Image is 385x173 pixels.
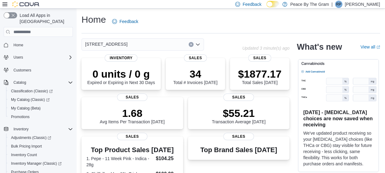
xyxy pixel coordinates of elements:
span: Customers [11,66,73,74]
span: Users [11,54,73,61]
span: Adjustments (Classic) [9,134,73,141]
div: Total # Invoices [DATE] [173,68,217,85]
span: My Catalog (Classic) [9,96,73,103]
div: Transaction Average [DATE] [212,107,266,124]
span: Classification (Classic) [11,89,53,94]
span: Sales [248,54,271,62]
a: View allExternal link [360,44,380,49]
a: My Catalog (Classic) [6,95,75,104]
p: $55.21 [212,107,266,119]
p: Updated 3 minute(s) ago [242,46,289,51]
span: Inventory Count [9,151,73,159]
img: Cova [12,1,40,7]
span: Bulk Pricing Import [11,144,42,149]
h1: Home [81,13,106,26]
span: RP [336,1,342,8]
span: Feedback [243,1,261,7]
a: Classification (Classic) [6,87,75,95]
span: Inventory Manager (Classic) [9,160,73,167]
span: Classification (Classic) [9,87,73,95]
a: My Catalog (Beta) [9,105,43,112]
button: Customers [1,65,75,74]
div: Avg Items Per Transaction [DATE] [100,107,165,124]
a: Feedback [110,15,141,28]
button: Promotions [6,113,75,121]
a: Classification (Classic) [9,87,55,95]
span: Inventory Count [11,152,37,157]
span: Adjustments (Classic) [11,135,51,140]
input: Dark Mode [266,1,279,7]
span: Home [13,43,23,48]
span: My Catalog (Beta) [9,105,73,112]
span: Inventory Manager (Classic) [11,161,62,166]
button: Users [11,54,25,61]
h2: What's new [297,42,342,52]
svg: External link [376,45,380,49]
a: Inventory Manager (Classic) [9,160,64,167]
span: Catalog [11,79,73,86]
button: Home [1,40,75,49]
h3: Top Product Sales [DATE] [86,146,178,154]
span: Sales [117,94,147,101]
span: Sales [224,133,254,140]
span: Feedback [119,18,138,25]
span: Users [13,55,23,60]
button: Open list of options [195,42,200,47]
button: My Catalog (Beta) [6,104,75,113]
p: 0 units / 0 g [87,68,155,80]
h3: [DATE] - [MEDICAL_DATA] choices are now saved when receiving [303,109,374,128]
span: Customers [13,68,31,73]
span: Inventory [13,127,28,132]
span: My Catalog (Beta) [11,106,41,111]
dd: $104.25 [156,155,178,162]
a: My Catalog (Classic) [9,96,52,103]
div: Expired or Expiring in Next 30 Days [87,68,155,85]
button: Clear input [189,42,194,47]
button: Bulk Pricing Import [6,142,75,151]
span: Inventory [11,125,73,133]
dt: 1. Pepe - 11 Week Pink - Indica - 28g [86,156,153,168]
p: We've updated product receiving so your [MEDICAL_DATA] choices (like THCa or CBG) stay visible fo... [303,130,374,167]
span: My Catalog (Classic) [11,97,50,102]
p: | [331,1,333,8]
p: 34 [173,68,217,80]
span: Promotions [9,113,73,121]
button: Inventory [11,125,31,133]
a: Home [11,41,26,49]
a: Bulk Pricing Import [9,143,44,150]
span: Bulk Pricing Import [9,143,73,150]
p: 1.68 [100,107,165,119]
a: Adjustments (Classic) [9,134,54,141]
span: Sales [224,94,254,101]
button: Inventory [1,125,75,133]
span: [STREET_ADDRESS] [85,40,127,48]
button: Inventory Count [6,151,75,159]
a: Inventory Manager (Classic) [6,159,75,168]
div: Total Sales [DATE] [238,68,281,85]
span: Load All Apps in [GEOGRAPHIC_DATA] [17,12,73,25]
a: Inventory Count [9,151,40,159]
span: Home [11,41,73,49]
p: [PERSON_NAME] [345,1,380,8]
button: Catalog [11,79,28,86]
a: Adjustments (Classic) [6,133,75,142]
a: Promotions [9,113,32,121]
span: Promotions [11,114,30,119]
button: Users [1,53,75,62]
p: $1877.17 [238,68,281,80]
h3: Top Brand Sales [DATE] [200,146,277,154]
a: Customers [11,67,34,74]
span: Sales [117,133,147,140]
span: Sales [184,54,207,62]
span: Inventory [105,54,138,62]
div: Rob Pranger [335,1,342,8]
p: Peace By The Gram [290,1,329,8]
span: Catalog [13,80,26,85]
button: Catalog [1,78,75,87]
